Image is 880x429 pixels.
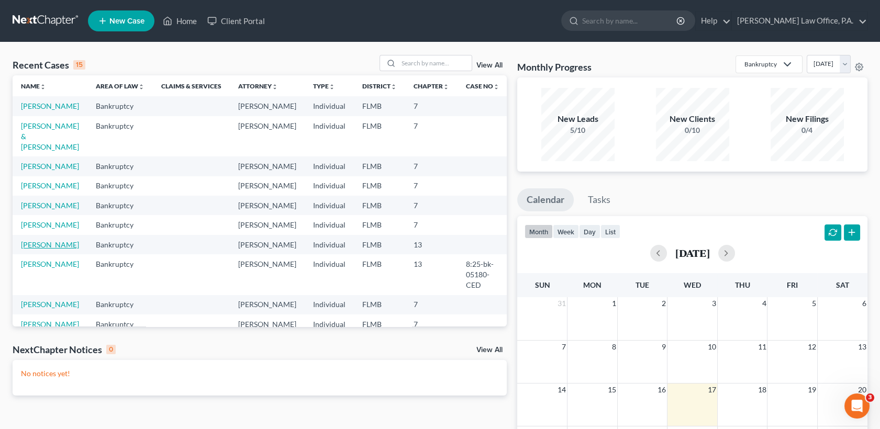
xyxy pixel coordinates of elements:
[87,176,153,196] td: Bankruptcy
[656,113,729,125] div: New Clients
[458,254,508,295] td: 8:25-bk-05180-CED
[230,295,305,314] td: [PERSON_NAME]
[675,247,710,258] h2: [DATE]
[405,295,458,314] td: 7
[87,254,153,295] td: Bankruptcy
[354,156,405,176] td: FLMB
[556,383,567,396] span: 14
[329,84,335,90] i: unfold_more
[405,215,458,234] td: 7
[405,176,458,196] td: 7
[707,383,717,396] span: 17
[202,12,270,30] a: Client Portal
[21,121,79,151] a: [PERSON_NAME] & [PERSON_NAME]
[405,235,458,254] td: 13
[476,62,503,69] a: View All
[272,84,278,90] i: unfold_more
[476,346,503,354] a: View All
[106,345,116,354] div: 0
[787,280,798,289] span: Fri
[661,341,667,353] span: 9
[73,60,85,70] div: 15
[661,297,667,310] span: 2
[656,125,729,136] div: 0/10
[40,84,46,90] i: unfold_more
[305,254,354,295] td: Individual
[553,224,579,239] button: week
[230,215,305,234] td: [PERSON_NAME]
[405,196,458,215] td: 7
[87,116,153,156] td: Bankruptcy
[305,196,354,215] td: Individual
[771,113,844,125] div: New Filings
[556,297,567,310] span: 31
[517,61,592,73] h3: Monthly Progress
[21,101,79,110] a: [PERSON_NAME]
[405,314,458,334] td: 7
[836,280,849,289] span: Sat
[582,11,678,30] input: Search by name...
[493,84,499,90] i: unfold_more
[807,341,817,353] span: 12
[711,297,717,310] span: 3
[230,196,305,215] td: [PERSON_NAME]
[305,235,354,254] td: Individual
[305,176,354,196] td: Individual
[305,96,354,116] td: Individual
[579,224,600,239] button: day
[21,220,79,229] a: [PERSON_NAME]
[656,383,667,396] span: 16
[21,82,46,90] a: Nameunfold_more
[354,314,405,334] td: FLMB
[87,235,153,254] td: Bankruptcy
[354,96,405,116] td: FLMB
[398,55,472,71] input: Search by name...
[21,320,79,329] a: [PERSON_NAME]
[611,341,617,353] span: 8
[807,383,817,396] span: 19
[857,383,867,396] span: 20
[87,314,153,334] td: Bankruptcy
[583,280,601,289] span: Mon
[87,156,153,176] td: Bankruptcy
[866,393,874,402] span: 3
[466,82,499,90] a: Case Nounfold_more
[21,259,79,268] a: [PERSON_NAME]
[525,224,553,239] button: month
[305,156,354,176] td: Individual
[87,215,153,234] td: Bankruptcy
[756,383,767,396] span: 18
[153,75,230,96] th: Claims & Services
[735,280,750,289] span: Thu
[541,113,615,125] div: New Leads
[844,393,870,419] iframe: Intercom live chat
[405,96,458,116] td: 7
[87,295,153,314] td: Bankruptcy
[744,60,777,69] div: Bankruptcy
[21,162,79,171] a: [PERSON_NAME]
[313,82,335,90] a: Typeunfold_more
[230,235,305,254] td: [PERSON_NAME]
[305,295,354,314] td: Individual
[230,176,305,196] td: [PERSON_NAME]
[405,116,458,156] td: 7
[305,215,354,234] td: Individual
[443,84,449,90] i: unfold_more
[305,314,354,334] td: Individual
[607,383,617,396] span: 15
[578,188,620,211] a: Tasks
[732,12,867,30] a: [PERSON_NAME] Law Office, P.A.
[96,82,144,90] a: Area of Lawunfold_more
[761,297,767,310] span: 4
[354,235,405,254] td: FLMB
[238,82,278,90] a: Attorneyunfold_more
[405,156,458,176] td: 7
[857,341,867,353] span: 13
[13,343,116,356] div: NextChapter Notices
[535,280,550,289] span: Sun
[362,82,397,90] a: Districtunfold_more
[684,280,701,289] span: Wed
[771,125,844,136] div: 0/4
[21,240,79,249] a: [PERSON_NAME]
[21,300,79,309] a: [PERSON_NAME]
